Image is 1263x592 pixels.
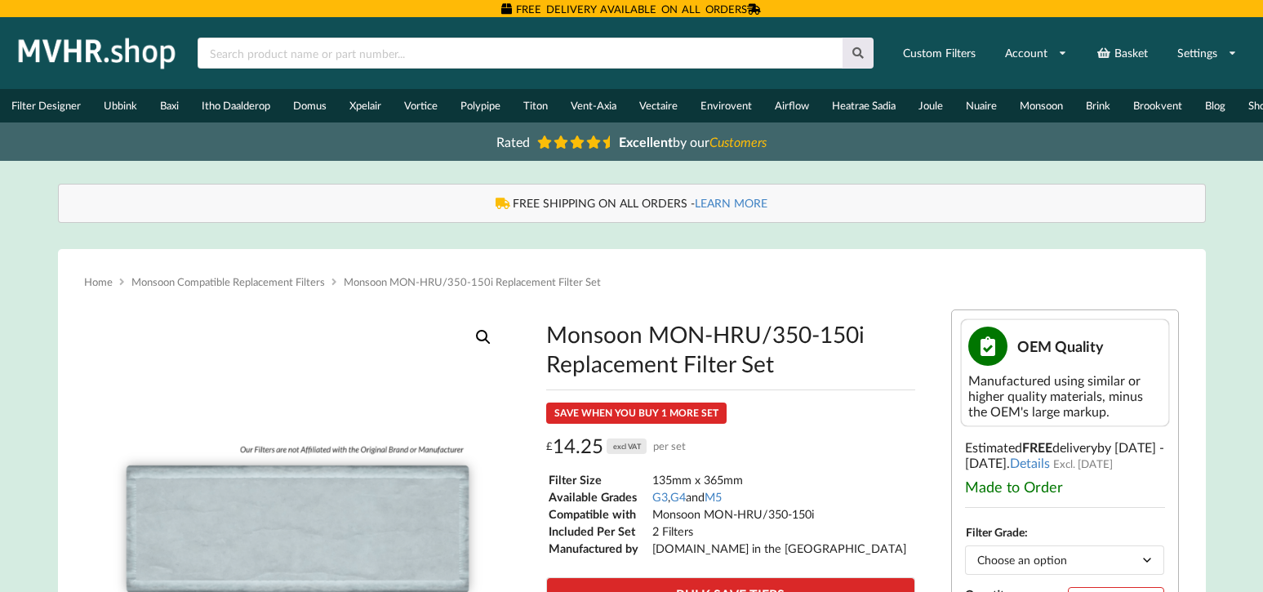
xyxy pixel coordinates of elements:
a: View full-screen image gallery [469,323,498,352]
a: Brink [1074,89,1122,122]
a: Blog [1194,89,1237,122]
a: M5 [705,490,722,504]
img: mvhr.shop.png [11,33,183,73]
span: Excl. [DATE] [1053,457,1113,470]
td: 2 Filters [652,523,907,539]
a: Airflow [763,89,821,122]
span: by [DATE] - [DATE] [965,439,1164,470]
span: £ [546,434,553,459]
a: Monsoon Compatible Replacement Filters [131,275,325,288]
a: G4 [670,490,686,504]
td: [DOMAIN_NAME] in the [GEOGRAPHIC_DATA] [652,541,907,556]
td: Available Grades [548,489,650,505]
a: Domus [282,89,338,122]
td: , and [652,489,907,505]
span: OEM Quality [1017,337,1104,355]
td: Manufactured by [548,541,650,556]
span: per set [653,434,686,459]
div: SAVE WHEN YOU BUY 1 MORE SET [546,403,727,424]
a: Home [84,275,113,288]
a: Vortice [393,89,449,122]
td: Monsoon MON-HRU/350-150i [652,506,907,522]
td: Compatible with [548,506,650,522]
div: Made to Order [965,478,1165,496]
a: Basket [1086,38,1158,68]
a: Envirovent [689,89,763,122]
a: Account [994,38,1078,68]
b: FREE [1022,439,1052,455]
h1: Monsoon MON-HRU/350-150i Replacement Filter Set [546,319,915,378]
span: Rated [496,134,530,149]
a: Brookvent [1122,89,1194,122]
a: Details [1010,455,1050,470]
a: G3 [652,490,668,504]
td: 135mm x 365mm [652,472,907,487]
a: LEARN MORE [695,196,767,210]
a: Nuaire [954,89,1008,122]
a: Titon [512,89,559,122]
a: Ubbink [92,89,149,122]
label: Filter Grade [966,525,1025,539]
div: FREE SHIPPING ON ALL ORDERS - [75,195,1189,211]
span: by our [619,134,767,149]
a: Monsoon [1008,89,1074,122]
a: Joule [907,89,954,122]
a: Heatrae Sadia [821,89,907,122]
div: 14.25 [546,434,687,459]
a: Polypipe [449,89,512,122]
a: Itho Daalderop [190,89,282,122]
td: Included Per Set [548,523,650,539]
td: Filter Size [548,472,650,487]
a: Xpelair [338,89,393,122]
a: Settings [1167,38,1247,68]
a: Custom Filters [892,38,986,68]
input: Search product name or part number... [198,38,843,69]
a: Baxi [149,89,190,122]
span: Monsoon MON-HRU/350-150i Replacement Filter Set [344,275,601,288]
div: excl VAT [607,438,647,454]
i: Customers [709,134,767,149]
a: Vent-Axia [559,89,628,122]
a: Rated Excellentby ourCustomers [485,128,779,155]
a: Vectaire [628,89,689,122]
div: Manufactured using similar or higher quality materials, minus the OEM's large markup. [968,372,1162,419]
b: Excellent [619,134,673,149]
